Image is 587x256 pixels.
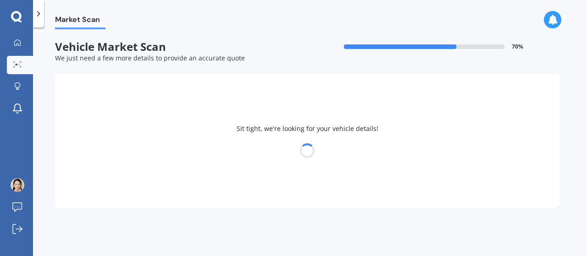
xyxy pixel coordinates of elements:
span: Market Scan [55,15,105,27]
img: ACg8ocIpcTPVxWSHoLD4fUQ2XN-obJ8I5de1_dTxnE4x5-v3lszwUYb3=s96-c [11,178,24,192]
span: Vehicle Market Scan [55,40,307,54]
span: We just need a few more details to provide an accurate quote [55,54,245,62]
span: 70 % [512,44,523,50]
div: Sit tight, we're looking for your vehicle details! [55,74,559,208]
